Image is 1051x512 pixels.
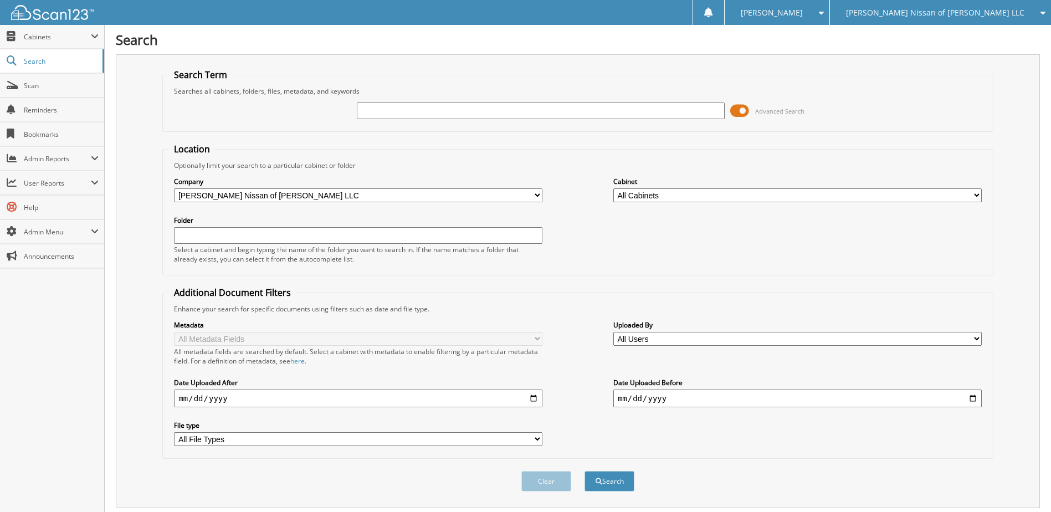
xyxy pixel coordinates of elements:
span: Cabinets [24,32,91,42]
span: User Reports [24,178,91,188]
label: Folder [174,216,542,225]
span: Admin Reports [24,154,91,163]
div: All metadata fields are searched by default. Select a cabinet with metadata to enable filtering b... [174,347,542,366]
button: Search [585,471,634,491]
div: Enhance your search for specific documents using filters such as date and file type. [168,304,987,314]
span: Scan [24,81,99,90]
span: Advanced Search [755,107,804,115]
div: Select a cabinet and begin typing the name of the folder you want to search in. If the name match... [174,245,542,264]
label: Metadata [174,320,542,330]
legend: Location [168,143,216,155]
span: [PERSON_NAME] Nissan of [PERSON_NAME] LLC [846,9,1024,16]
label: Cabinet [613,177,982,186]
div: Searches all cabinets, folders, files, metadata, and keywords [168,86,987,96]
label: Uploaded By [613,320,982,330]
input: end [613,390,982,407]
h1: Search [116,30,1040,49]
span: Admin Menu [24,227,91,237]
label: Date Uploaded Before [613,378,982,387]
span: Announcements [24,252,99,261]
div: Optionally limit your search to a particular cabinet or folder [168,161,987,170]
a: here [290,356,305,366]
legend: Search Term [168,69,233,81]
input: start [174,390,542,407]
span: Reminders [24,105,99,115]
span: Search [24,57,97,66]
label: File type [174,421,542,430]
span: Bookmarks [24,130,99,139]
button: Clear [521,471,571,491]
span: Help [24,203,99,212]
img: scan123-logo-white.svg [11,5,94,20]
legend: Additional Document Filters [168,286,296,299]
label: Company [174,177,542,186]
span: [PERSON_NAME] [741,9,803,16]
label: Date Uploaded After [174,378,542,387]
